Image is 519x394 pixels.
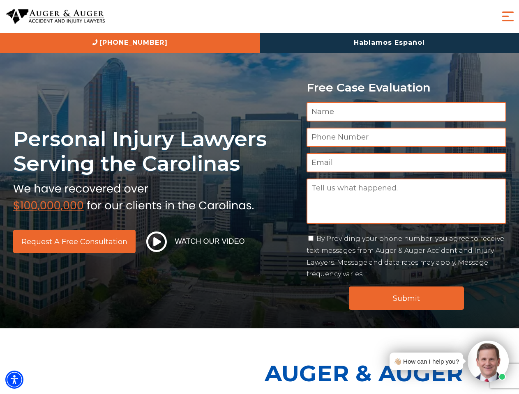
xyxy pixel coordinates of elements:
[307,81,506,94] p: Free Case Evaluation
[13,230,136,253] a: Request a Free Consultation
[6,9,105,24] img: Auger & Auger Accident and Injury Lawyers Logo
[307,128,506,147] input: Phone Number
[394,356,459,367] div: 👋🏼 How can I help you?
[307,153,506,172] input: Email
[13,126,297,176] h1: Personal Injury Lawyers Serving the Carolinas
[144,231,247,252] button: Watch Our Video
[500,8,516,25] button: Menu
[5,371,23,389] div: Accessibility Menu
[307,235,504,278] label: By Providing your phone number, you agree to receive text messages from Auger & Auger Accident an...
[468,341,509,382] img: Intaker widget Avatar
[349,286,464,310] input: Submit
[265,353,514,394] p: Auger & Auger
[13,180,254,211] img: sub text
[307,102,506,121] input: Name
[21,238,127,245] span: Request a Free Consultation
